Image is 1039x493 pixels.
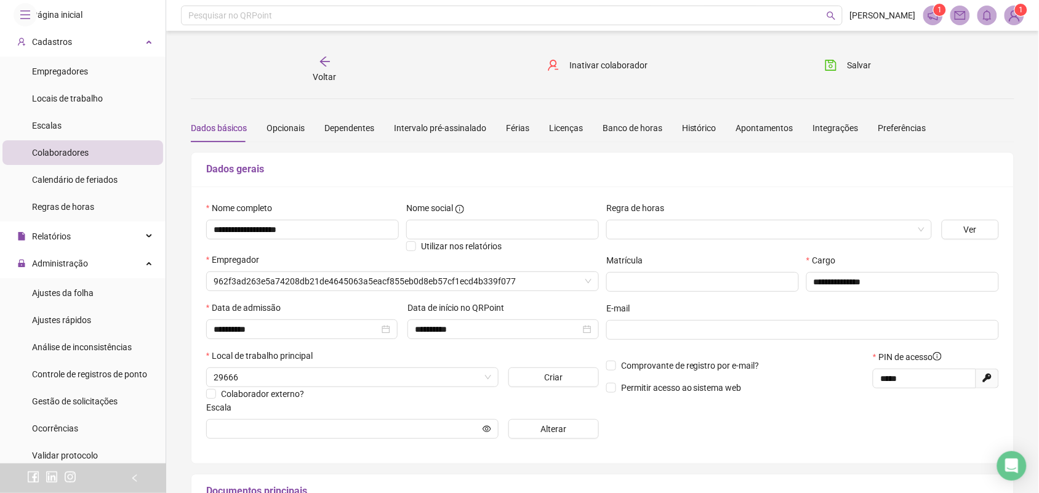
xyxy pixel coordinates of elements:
div: Licenças [549,121,583,135]
div: Apontamentos [736,121,793,135]
div: Banco de horas [603,121,662,135]
button: Criar [508,367,600,387]
span: user-add [17,38,26,46]
span: PIN de acesso [879,350,942,364]
label: Nome completo [206,201,280,215]
span: Ajustes rápidos [32,315,91,325]
span: menu [20,9,31,20]
label: Matrícula [606,254,651,267]
span: Análise de inconsistências [32,342,132,352]
label: Data de início no QRPoint [407,301,512,315]
span: instagram [64,471,76,483]
span: Comprovante de registro por e-mail? [621,361,760,371]
label: Regra de horas [606,201,672,215]
span: bell [982,10,993,21]
span: Permitir acesso ao sistema web [621,383,742,393]
span: mail [955,10,966,21]
span: Controle de registros de ponto [32,369,147,379]
span: notification [928,10,939,21]
label: Data de admissão [206,301,289,315]
label: E-mail [606,302,638,315]
img: 53429 [1005,6,1024,25]
span: Página inicial [32,10,82,20]
div: Dependentes [324,121,374,135]
span: 1 [938,6,942,14]
span: Validar protocolo [32,451,98,460]
span: save [825,59,837,71]
span: Inativar colaborador [569,58,648,72]
span: Ver [964,223,977,236]
span: Empregadores [32,66,88,76]
button: Inativar colaborador [538,55,657,75]
h5: Dados gerais [206,162,999,177]
span: info-circle [933,352,942,361]
span: Colaborador externo? [221,389,304,399]
span: info-circle [455,205,464,214]
span: 1 [1019,6,1024,14]
div: Intervalo pré-assinalado [394,121,486,135]
span: Colaboradores [32,148,89,158]
div: Dados básicos [191,121,247,135]
span: user-delete [547,59,560,71]
span: Locais de trabalho [32,94,103,103]
span: linkedin [46,471,58,483]
sup: 1 [934,4,946,16]
span: 962f3ad263e5a74208db21de4645063a5eacf855eb0d8eb57cf1ecd4b339f077 [214,272,592,291]
span: Regras de horas [32,202,94,212]
div: Integrações [813,121,859,135]
label: Local de trabalho principal [206,349,321,363]
span: Escalas [32,121,62,130]
span: Gestão de solicitações [32,396,118,406]
div: Histórico [682,121,716,135]
span: left [130,474,139,483]
span: [PERSON_NAME] [850,9,916,22]
label: Empregador [206,253,267,267]
span: file [17,232,26,241]
span: arrow-left [319,55,331,68]
span: Voltar [313,72,337,82]
div: Preferências [878,121,926,135]
label: Cargo [806,254,843,267]
span: Ajustes da folha [32,288,94,298]
span: Salvar [847,58,871,72]
span: Alterar [540,422,566,436]
span: eye [483,425,491,433]
button: Alterar [508,419,600,439]
span: lock [17,259,26,268]
span: Cadastros [32,37,72,47]
span: Ocorrências [32,423,78,433]
span: Criar [544,371,563,384]
button: Ver [942,220,999,239]
div: Férias [506,121,529,135]
span: Relatórios [32,231,71,241]
span: Nome social [406,201,453,215]
button: Salvar [816,55,880,75]
span: Calendário de feriados [32,175,118,185]
span: Utilizar nos relatórios [421,241,502,251]
sup: Atualize o seu contato no menu Meus Dados [1015,4,1027,16]
span: 29666 [214,368,491,387]
span: Administração [32,259,88,268]
span: search [827,11,836,20]
div: Open Intercom Messenger [997,451,1027,481]
label: Escala [206,401,239,414]
div: Opcionais [267,121,305,135]
span: facebook [27,471,39,483]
